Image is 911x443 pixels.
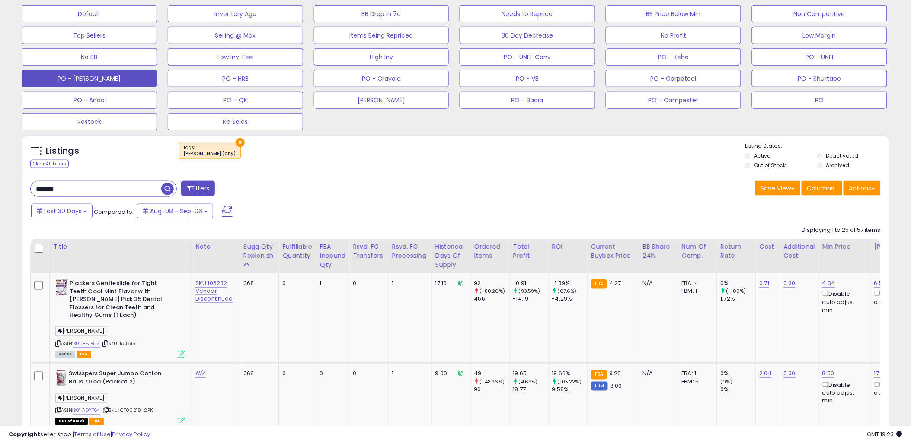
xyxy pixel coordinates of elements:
span: Columns [807,184,834,193]
div: FBM: 5 [682,378,710,386]
a: 17.07 [874,370,887,378]
button: Actions [844,181,881,196]
a: B00BEJB1LS [73,340,100,348]
div: 19.66% [552,370,587,378]
span: FBA [77,351,91,358]
div: Current Buybox Price [591,242,636,260]
span: Last 30 Days [44,207,82,215]
button: Needs to Reprice [460,5,595,22]
small: FBM [591,382,608,391]
span: 2025-10-7 19:23 GMT [867,430,902,438]
button: Low Margin [752,27,887,44]
div: 9.00 [435,370,464,378]
small: (67.6%) [558,288,577,294]
div: -0.91 [513,279,548,287]
small: (-48.96%) [480,379,505,386]
button: Selling @ Max [168,27,303,44]
div: 368 [243,370,272,378]
span: | SKU: CT00218_2PK [102,407,153,414]
button: PO - Campester [606,92,741,109]
div: 19.65 [513,370,548,378]
span: Tags : [184,144,236,157]
div: Title [53,242,188,251]
small: (-100%) [726,288,746,294]
strong: Copyright [9,430,40,438]
button: 30 Day Decrease [460,27,595,44]
b: Swisspers Super Jumbo Cotton Balls 70 ea (Pack of 2) [69,370,174,388]
div: Displaying 1 to 25 of 57 items [802,226,881,234]
a: 4.34 [822,279,835,288]
div: FBA: 4 [682,279,710,287]
button: PO - UNFI [752,48,887,66]
small: FBA [591,279,607,289]
div: Fulfillable Quantity [282,242,312,260]
button: PO - Kehe [606,48,741,66]
div: 1 [392,370,425,378]
button: Inventory Age [168,5,303,22]
button: Low Inv. Fee [168,48,303,66]
button: PO - Anda [22,92,157,109]
div: 0 [353,279,382,287]
button: Top Sellers [22,27,157,44]
small: (0%) [721,379,733,386]
button: × [236,138,245,147]
div: FBM: 1 [682,287,710,295]
div: Return Rate [721,242,752,260]
div: Cost [760,242,777,251]
a: 8.50 [822,370,834,378]
a: Terms of Use [74,430,111,438]
button: PO - VB [460,70,595,87]
div: Total Profit [513,242,545,260]
label: Out of Stock [754,161,786,169]
button: PO - Crayola [314,70,449,87]
a: 0.71 [760,279,770,288]
a: SKU 106232 Vendor Discontinued [195,279,233,303]
p: Listing States: [745,142,889,150]
button: Save View [755,181,800,196]
label: Deactivated [826,152,859,159]
button: Filters [181,181,215,196]
span: | SKU: RA16151 [101,340,137,347]
div: [PERSON_NAME] (any) [184,151,236,157]
button: No Profit [606,27,741,44]
button: Default [22,5,157,22]
button: Last 30 Days [31,204,93,218]
b: Plackers Gentleslide for Tight Teeth Cool Mint Flavor with [PERSON_NAME] Pick 35 Dental Flossers ... [70,279,175,322]
div: Rsvd. FC Processing [392,242,428,260]
div: 0 [320,370,343,378]
div: 0 [282,279,309,287]
div: Historical Days Of Supply [435,242,467,269]
small: (-80.26%) [480,288,505,294]
small: FBA [591,370,607,380]
div: ROI [552,242,584,251]
div: 0% [721,279,756,287]
h5: Listings [46,145,79,157]
span: [PERSON_NAME] [55,393,107,403]
button: PO - HRB [168,70,303,87]
span: Compared to: [94,208,134,216]
div: 368 [243,279,272,287]
button: PO - [PERSON_NAME] [22,70,157,87]
label: Active [754,152,770,159]
div: 96 [474,386,509,394]
img: 513uok3zGwL._SL40_.jpg [55,279,67,297]
div: 49 [474,370,509,378]
div: Rsvd. FC Transfers [353,242,385,260]
a: 6.58 [874,279,886,288]
button: Non Competitive [752,5,887,22]
a: B01IADYT64 [73,407,100,415]
div: 0 [282,370,309,378]
div: FBA inbound Qty [320,242,346,269]
span: [PERSON_NAME] [55,326,107,336]
span: Aug-08 - Sep-06 [150,207,202,215]
div: 1 [392,279,425,287]
span: 9.26 [609,370,621,378]
div: Min Price [822,242,867,251]
small: (4.69%) [519,379,538,386]
div: FBA: 1 [682,370,710,378]
button: PO [752,92,887,109]
button: High Inv [314,48,449,66]
label: Archived [826,161,850,169]
div: 0% [721,370,756,378]
button: BB Drop in 7d [314,5,449,22]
